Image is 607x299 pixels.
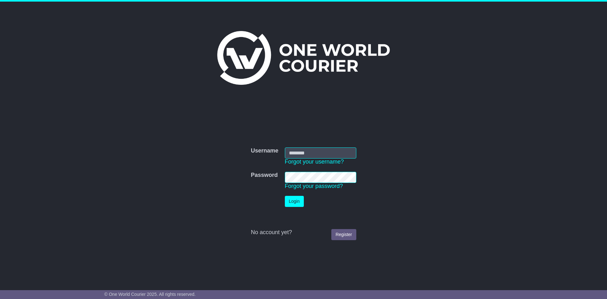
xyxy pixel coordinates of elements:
a: Forgot your username? [285,159,344,165]
div: No account yet? [251,229,356,236]
span: © One World Courier 2025. All rights reserved. [104,292,196,297]
label: Username [251,147,278,154]
label: Password [251,172,278,179]
button: Login [285,196,304,207]
a: Register [331,229,356,240]
img: One World [217,31,390,85]
a: Forgot your password? [285,183,343,189]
